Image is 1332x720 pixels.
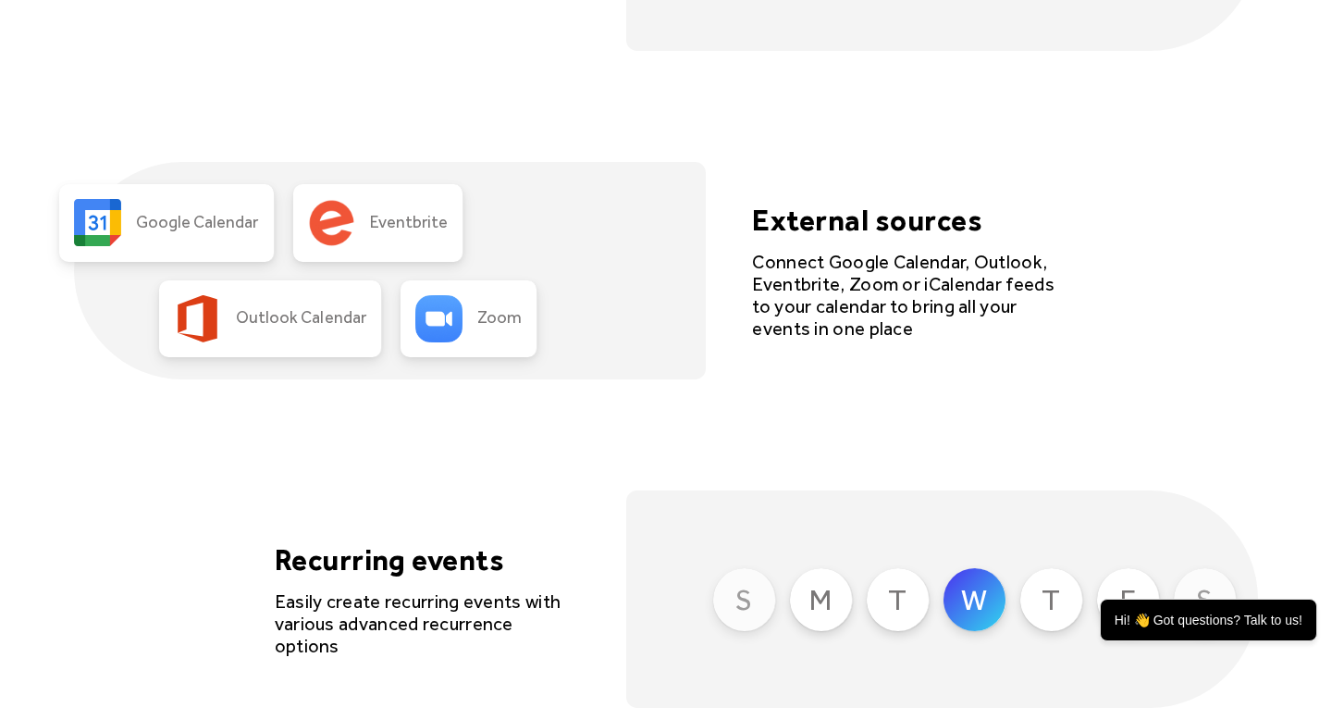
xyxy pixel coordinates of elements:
h4: External sources [752,203,1057,238]
div: Outlook Calendar [236,308,365,329]
div: Google Calendar [136,213,258,233]
div: Easily create recurring events with various advanced recurrence options [275,590,580,657]
h4: Recurring events [275,542,580,577]
div: W [961,582,987,617]
div: Zoom [477,308,522,329]
div: S [735,582,752,617]
div: Eventbrite [370,213,448,233]
div: Connect Google Calendar, Outlook, Eventbrite, Zoom or iCalendar feeds to your calendar to bring a... [752,251,1057,340]
div: M [808,582,832,617]
div: T [1042,582,1060,617]
div: T [888,582,906,617]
